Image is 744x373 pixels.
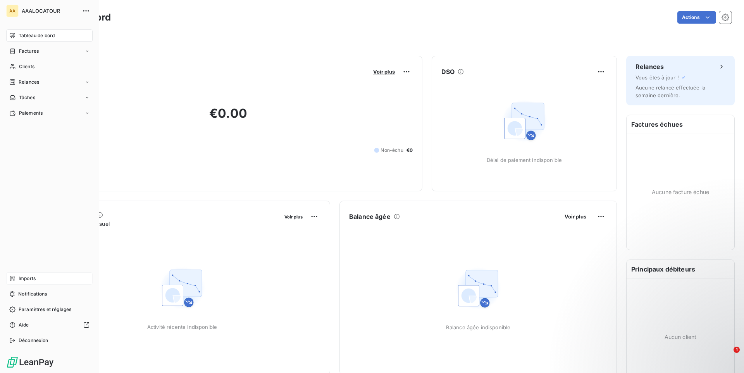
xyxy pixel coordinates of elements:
span: Clients [19,63,34,70]
img: Empty state [157,263,207,313]
span: Non-échu [381,147,403,154]
span: Paramètres et réglages [19,306,71,313]
button: Voir plus [562,213,589,220]
span: Aide [19,321,29,328]
a: Aide [6,319,93,331]
button: Voir plus [282,213,305,220]
a: Relances [6,76,93,88]
img: Empty state [453,264,503,313]
span: Balance âgée indisponible [446,324,511,330]
span: Voir plus [565,213,586,220]
span: Tableau de bord [19,32,55,39]
span: Factures [19,48,39,55]
a: Tableau de bord [6,29,93,42]
span: Aucune facture échue [652,188,709,196]
img: Empty state [499,96,549,146]
span: Paiements [19,110,43,117]
img: Logo LeanPay [6,356,54,368]
span: Voir plus [284,214,303,220]
button: Actions [677,11,716,24]
a: Clients [6,60,93,73]
h6: Relances [635,62,664,71]
h6: Balance âgée [349,212,391,221]
span: €0 [406,147,413,154]
button: Voir plus [371,68,397,75]
span: Délai de paiement indisponible [487,157,562,163]
span: Vous êtes à jour ! [635,74,679,81]
a: Paiements [6,107,93,119]
div: AA [6,5,19,17]
span: Relances [19,79,39,86]
h6: Factures échues [627,115,734,134]
iframe: Intercom notifications message [589,298,744,352]
span: Voir plus [373,69,395,75]
span: Activité récente indisponible [147,324,217,330]
h2: €0.00 [44,106,413,129]
iframe: Intercom live chat [718,347,736,365]
a: Imports [6,272,93,285]
span: AAALOCATOUR [22,8,77,14]
span: Chiffre d'affaires mensuel [44,220,279,228]
a: Paramètres et réglages [6,303,93,316]
span: Déconnexion [19,337,48,344]
a: Factures [6,45,93,57]
span: 1 [734,347,740,353]
span: Aucune relance effectuée la semaine dernière. [635,84,705,98]
a: Tâches [6,91,93,104]
h6: Principaux débiteurs [627,260,734,278]
h6: DSO [441,67,455,76]
span: Notifications [18,290,47,297]
span: Tâches [19,94,35,101]
span: Imports [19,275,36,282]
